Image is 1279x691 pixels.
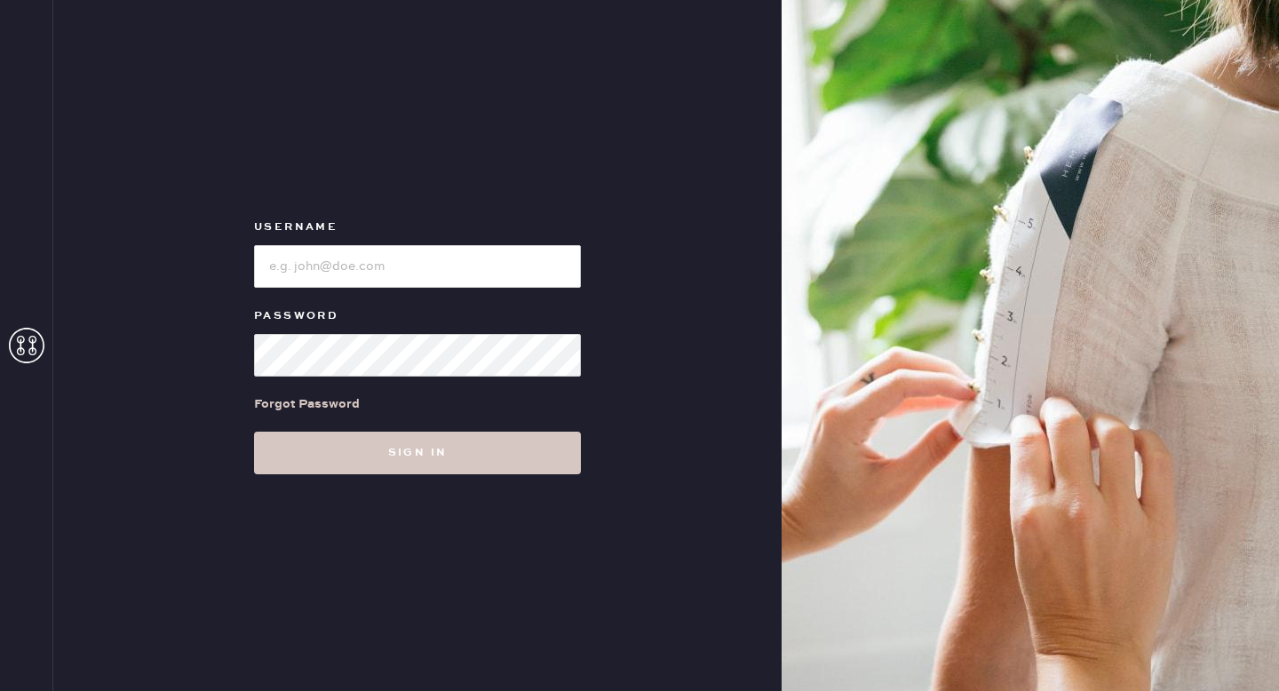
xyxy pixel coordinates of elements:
[254,217,581,238] label: Username
[254,245,581,288] input: e.g. john@doe.com
[254,306,581,327] label: Password
[254,432,581,474] button: Sign in
[254,394,360,414] div: Forgot Password
[254,377,360,432] a: Forgot Password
